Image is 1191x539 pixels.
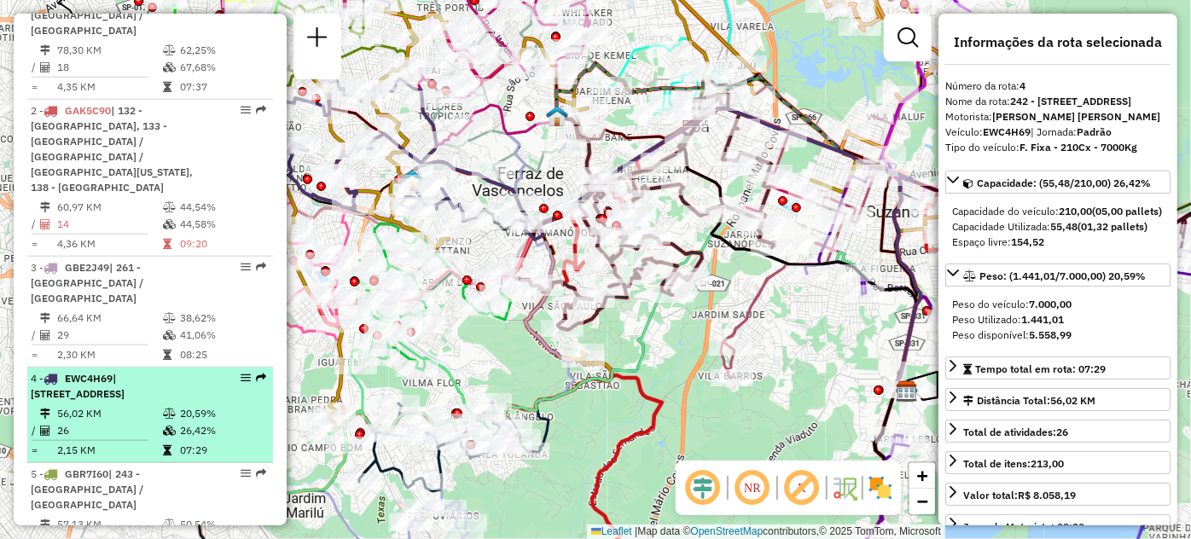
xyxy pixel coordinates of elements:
td: / [31,216,39,233]
div: Peso disponível: [952,327,1164,343]
span: 3 - [31,261,143,304]
td: 4,36 KM [56,235,162,252]
i: Tempo total em rota [163,350,171,360]
a: Peso: (1.441,01/7.000,00) 20,59% [945,264,1171,287]
a: Leaflet [591,525,632,537]
span: − [917,490,928,512]
td: 14 [56,216,162,233]
i: % de utilização do peso [163,409,176,419]
td: 57,13 KM [56,516,162,533]
a: Jornada Motorista: 08:30 [945,514,1171,537]
i: % de utilização do peso [163,519,176,530]
td: 2,15 KM [56,442,162,459]
span: | Jornada: [1031,125,1112,138]
span: EWC4H69 [65,372,113,385]
td: 08:25 [179,346,265,363]
td: 4,35 KM [56,78,162,96]
td: 60,97 KM [56,199,162,216]
td: 07:29 [179,442,265,459]
em: Opções [241,105,251,115]
td: 26,42% [179,422,265,439]
i: Tempo total em rota [163,445,171,455]
div: Veículo: [945,125,1171,140]
img: CDD Suzano [896,380,918,403]
a: Nova sessão e pesquisa [300,20,334,59]
a: Total de itens:213,00 [945,451,1171,474]
strong: [PERSON_NAME] [PERSON_NAME] [992,110,1160,123]
td: 2,30 KM [56,346,162,363]
i: % de utilização do peso [163,202,176,212]
em: Opções [241,373,251,383]
td: 67,68% [179,59,265,76]
span: Exibir rótulo [781,467,822,508]
div: Peso Utilizado: [952,312,1164,327]
em: Rota exportada [256,105,266,115]
td: / [31,59,39,76]
td: 41,06% [179,327,265,344]
td: 20,59% [179,405,265,422]
td: 26 [56,422,162,439]
span: Ocultar deslocamento [683,467,723,508]
strong: 1.441,01 [1021,313,1064,326]
strong: R$ 8.058,19 [1018,489,1076,501]
i: Total de Atividades [40,62,50,72]
strong: EWC4H69 [983,125,1031,138]
i: % de utilização da cubagem [163,330,176,340]
span: 5 - [31,467,143,511]
em: Opções [241,468,251,478]
div: Capacidade do veículo: [952,204,1164,219]
i: % de utilização da cubagem [163,426,176,436]
i: Distância Total [40,409,50,419]
div: Espaço livre: [952,235,1164,250]
div: Capacidade Utilizada: [952,219,1164,235]
strong: 5.558,99 [1029,328,1072,341]
a: Tempo total em rota: 07:29 [945,356,1171,380]
td: / [31,327,39,344]
span: GBR7I60 [65,467,108,480]
i: Distância Total [40,45,50,55]
i: % de utilização do peso [163,45,176,55]
a: Exibir filtros [891,20,925,55]
td: 44,54% [179,199,265,216]
td: = [31,346,39,363]
td: 29 [56,327,162,344]
i: Tempo total em rota [163,239,171,249]
span: 2 - [31,104,193,194]
td: 56,02 KM [56,405,162,422]
span: | 132 - [GEOGRAPHIC_DATA], 133 - [GEOGRAPHIC_DATA] / [GEOGRAPHIC_DATA] / [GEOGRAPHIC_DATA][US_STA... [31,104,193,194]
strong: 26 [1056,426,1068,438]
div: Valor total: [963,488,1076,503]
h4: Informações da rota selecionada [945,34,1171,50]
td: 78,30 KM [56,42,162,59]
span: | 243 - [GEOGRAPHIC_DATA] / [GEOGRAPHIC_DATA] [31,467,143,511]
span: GAK5C90 [65,104,111,117]
a: Zoom out [909,489,935,514]
strong: F. Fixa - 210Cx - 7000Kg [1020,141,1137,154]
span: Ocultar NR [732,467,773,508]
span: | 261 - [GEOGRAPHIC_DATA] / [GEOGRAPHIC_DATA] [31,261,143,304]
i: Total de Atividades [40,219,50,229]
div: Total de itens: [963,456,1064,472]
a: Valor total:R$ 8.058,19 [945,483,1171,506]
span: Capacidade: (55,48/210,00) 26,42% [977,177,1151,189]
strong: (05,00 pallets) [1092,205,1162,217]
strong: 7.000,00 [1029,298,1072,310]
span: 56,02 KM [1050,394,1095,407]
strong: Padrão [1077,125,1112,138]
div: Map data © contributors,© 2025 TomTom, Microsoft [587,525,945,539]
strong: 55,48 [1050,220,1078,233]
td: 62,25% [179,42,265,59]
a: Distância Total:56,02 KM [945,388,1171,411]
a: Zoom in [909,463,935,489]
em: Rota exportada [256,373,266,383]
i: Tempo total em rota [163,82,171,92]
td: 50,54% [179,516,265,533]
strong: 4 [1020,79,1025,92]
div: Peso: (1.441,01/7.000,00) 20,59% [945,290,1171,350]
span: | [635,525,637,537]
i: % de utilização da cubagem [163,219,176,229]
img: DS Teste [401,169,423,191]
td: = [31,235,39,252]
strong: 242 - [STREET_ADDRESS] [1010,95,1131,107]
td: 66,64 KM [56,310,162,327]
